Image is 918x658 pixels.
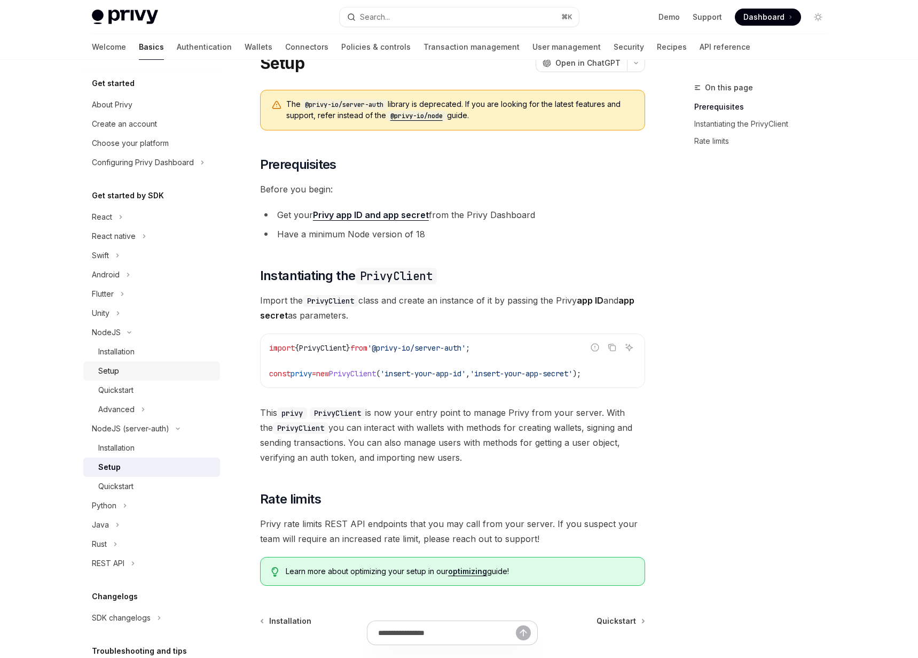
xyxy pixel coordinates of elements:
[92,211,112,223] div: React
[350,343,367,353] span: from
[92,611,151,624] div: SDK changelogs
[83,153,220,172] button: Toggle Configuring Privy Dashboard section
[273,422,328,434] code: PrivyClient
[83,207,220,227] button: Toggle React section
[83,265,220,284] button: Toggle Android section
[260,207,645,222] li: Get your from the Privy Dashboard
[177,34,232,60] a: Authentication
[694,115,835,133] a: Instantiating the PrivyClient
[577,295,603,306] strong: app ID
[92,557,124,570] div: REST API
[83,323,220,342] button: Toggle NodeJS section
[83,246,220,265] button: Toggle Swift section
[299,343,346,353] span: PrivyClient
[346,343,350,353] span: }
[260,227,645,242] li: Have a minimum Node version of 18
[516,625,531,640] button: Send message
[700,34,750,60] a: API reference
[622,340,636,354] button: Ask AI
[83,419,220,438] button: Toggle NodeJS (server-auth) section
[83,227,220,246] button: Toggle React native section
[260,293,645,323] span: Import the class and create an instance of it by passing the Privy and as parameters.
[92,77,135,90] h5: Get started
[92,288,114,300] div: Flutter
[92,645,187,657] h5: Troubleshooting and tips
[470,369,572,378] span: 'insert-your-app-secret'
[555,58,621,68] span: Open in ChatGPT
[83,515,220,535] button: Toggle Java section
[735,9,801,26] a: Dashboard
[693,12,722,22] a: Support
[597,616,636,626] span: Quickstart
[260,491,321,508] span: Rate limits
[92,326,121,339] div: NodeJS
[83,114,220,134] a: Create an account
[83,95,220,114] a: About Privy
[356,268,437,284] code: PrivyClient
[694,98,835,115] a: Prerequisites
[260,516,645,546] span: Privy rate limits REST API endpoints that you may call from your server. If you suspect your team...
[260,53,304,73] h1: Setup
[386,111,447,120] a: @privy-io/node
[367,343,466,353] span: '@privy-io/server-auth'
[260,156,336,173] span: Prerequisites
[295,343,299,353] span: {
[588,340,602,354] button: Report incorrect code
[92,118,157,130] div: Create an account
[378,621,516,645] input: Ask a question...
[92,518,109,531] div: Java
[303,295,358,307] code: PrivyClient
[83,458,220,477] a: Setup
[261,616,311,626] a: Installation
[92,590,138,603] h5: Changelogs
[260,182,645,197] span: Before you begin:
[83,477,220,496] a: Quickstart
[313,210,429,221] a: Privy app ID and app secret
[286,99,634,121] span: The library is deprecated. If you are looking for the latest features and support, refer instead ...
[92,307,109,320] div: Unity
[260,405,645,465] span: This is now your entry point to manage Privy from your server. With the you can interact with wal...
[657,34,687,60] a: Recipes
[376,369,380,378] span: (
[605,340,619,354] button: Copy the contents from the code block
[341,34,411,60] a: Policies & controls
[83,438,220,458] a: Installation
[98,365,119,377] div: Setup
[92,189,164,202] h5: Get started by SDK
[92,249,109,262] div: Swift
[83,342,220,361] a: Installation
[271,567,279,577] svg: Tip
[271,100,282,111] svg: Warning
[386,111,447,121] code: @privy-io/node
[301,99,388,110] code: @privy-io/server-auth
[98,345,135,358] div: Installation
[466,343,470,353] span: ;
[614,34,644,60] a: Security
[92,34,126,60] a: Welcome
[92,538,107,551] div: Rust
[705,81,753,94] span: On this page
[83,134,220,153] a: Choose your platform
[92,98,132,111] div: About Privy
[310,407,365,419] code: PrivyClient
[572,369,581,378] span: );
[83,535,220,554] button: Toggle Rust section
[536,54,627,72] button: Open in ChatGPT
[92,137,169,150] div: Choose your platform
[448,567,487,576] a: optimizing
[285,34,328,60] a: Connectors
[83,400,220,419] button: Toggle Advanced section
[83,554,220,573] button: Toggle REST API section
[83,284,220,304] button: Toggle Flutter section
[98,480,134,493] div: Quickstart
[83,304,220,323] button: Toggle Unity section
[329,369,376,378] span: PrivyClient
[269,369,291,378] span: const
[658,12,680,22] a: Demo
[291,369,312,378] span: privy
[98,384,134,397] div: Quickstart
[312,369,316,378] span: =
[694,133,835,150] a: Rate limits
[92,499,116,512] div: Python
[360,11,390,24] div: Search...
